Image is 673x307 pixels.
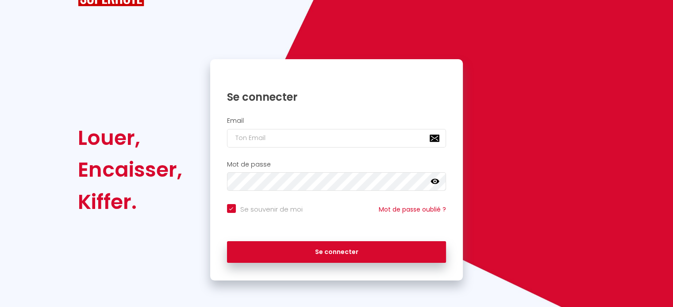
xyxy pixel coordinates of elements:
[227,117,446,125] h2: Email
[78,186,182,218] div: Kiffer.
[227,161,446,168] h2: Mot de passe
[78,154,182,186] div: Encaisser,
[227,90,446,104] h1: Se connecter
[379,205,446,214] a: Mot de passe oublié ?
[227,129,446,148] input: Ton Email
[227,241,446,263] button: Se connecter
[78,122,182,154] div: Louer,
